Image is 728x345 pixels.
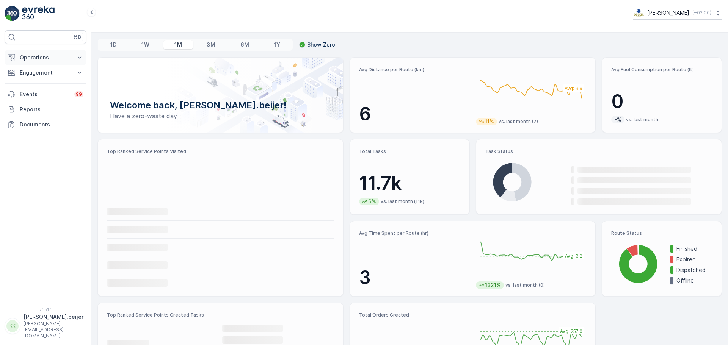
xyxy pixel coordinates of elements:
[485,148,712,155] p: Task Status
[5,313,86,339] button: KK[PERSON_NAME].beijer[PERSON_NAME][EMAIL_ADDRESS][DOMAIN_NAME]
[692,10,711,16] p: ( +02:00 )
[676,245,712,253] p: Finished
[141,41,149,48] p: 1W
[676,256,712,263] p: Expired
[676,277,712,284] p: Offline
[633,9,644,17] img: basis-logo_rgb2x.png
[359,148,460,155] p: Total Tasks
[381,198,424,205] p: vs. last month (11k)
[24,321,83,339] p: [PERSON_NAME][EMAIL_ADDRESS][DOMAIN_NAME]
[5,65,86,80] button: Engagement
[20,69,71,76] p: Engagement
[359,67,470,73] p: Avg Distance per Route (km)
[107,148,334,155] p: Top Ranked Service Points Visited
[107,312,334,318] p: Top Ranked Service Points Created Tasks
[110,111,331,120] p: Have a zero-waste day
[5,87,86,102] a: Events99
[20,121,83,128] p: Documents
[22,6,55,21] img: logo_light-DOdMpM7g.png
[307,41,335,48] p: Show Zero
[633,6,722,20] button: [PERSON_NAME](+02:00)
[359,103,470,125] p: 6
[74,34,81,40] p: ⌘B
[20,54,71,61] p: Operations
[240,41,249,48] p: 6M
[484,118,495,125] p: 11%
[5,50,86,65] button: Operations
[499,119,538,125] p: vs. last month (7)
[359,230,470,236] p: Avg Time Spent per Route (hr)
[110,41,117,48] p: 1D
[484,281,502,289] p: 1321%
[6,320,19,332] div: KK
[626,117,658,123] p: vs. last month
[647,9,689,17] p: [PERSON_NAME]
[76,91,82,97] p: 99
[613,116,622,123] p: -%
[676,266,712,274] p: Dispatched
[5,307,86,312] span: v 1.51.1
[5,6,20,21] img: logo
[110,99,331,111] p: Welcome back, [PERSON_NAME].beijer!
[274,41,280,48] p: 1Y
[5,117,86,132] a: Documents
[207,41,215,48] p: 3M
[5,102,86,117] a: Reports
[20,106,83,113] p: Reports
[359,266,470,289] p: 3
[611,67,712,73] p: Avg Fuel Consumption per Route (lt)
[24,313,83,321] p: [PERSON_NAME].beijer
[505,282,545,288] p: vs. last month (0)
[367,198,377,205] p: 6%
[20,91,70,98] p: Events
[359,172,460,195] p: 11.7k
[611,230,712,236] p: Route Status
[611,90,712,113] p: 0
[359,312,470,318] p: Total Orders Created
[174,41,182,48] p: 1M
